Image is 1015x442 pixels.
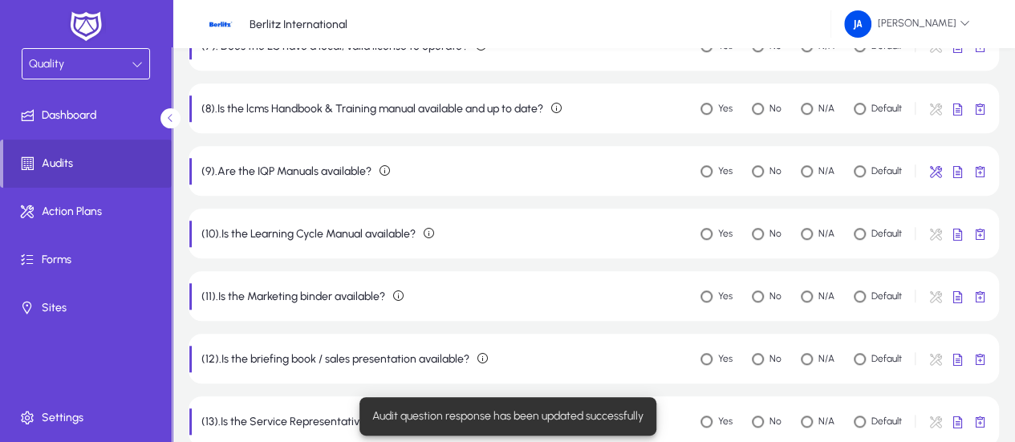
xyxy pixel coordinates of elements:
[871,413,902,429] label: Default
[769,413,782,429] label: No
[205,9,235,39] img: 19.jpg
[359,397,650,436] div: Audit question response has been updated successfully
[818,351,834,367] label: N/A
[66,10,106,43] img: white-logo.png
[718,413,733,429] label: Yes
[3,236,175,284] a: Forms
[871,100,902,116] label: Default
[871,163,902,179] label: Default
[769,288,782,304] label: No
[718,351,733,367] label: Yes
[831,10,983,39] button: [PERSON_NAME]
[201,102,543,116] p: (8).Is the lcms Handbook & Training manual available and up to date?
[718,288,733,304] label: Yes
[201,352,469,366] p: (12).Is the briefing book / sales presentation available?
[3,284,175,332] a: Sites
[769,163,782,179] label: No
[201,415,501,428] p: (13).Is the Service Representative Training Manual available?
[844,10,970,38] span: [PERSON_NAME]
[3,252,175,268] span: Forms
[3,156,172,172] span: Audits
[818,225,834,241] label: N/A
[718,225,733,241] label: Yes
[844,10,871,38] img: 76.png
[769,225,782,241] label: No
[3,107,175,124] span: Dashboard
[818,288,834,304] label: N/A
[818,163,834,179] label: N/A
[3,188,175,236] a: Action Plans
[818,413,834,429] label: N/A
[871,351,902,367] label: Default
[201,164,371,178] p: (9).Are the IQP Manuals available?
[871,225,902,241] label: Default
[201,227,416,241] p: (10).Is the Learning Cycle Manual available?
[718,163,733,179] label: Yes
[769,351,782,367] label: No
[871,288,902,304] label: Default
[3,394,175,442] a: Settings
[3,204,175,220] span: Action Plans
[3,91,175,140] a: Dashboard
[769,100,782,116] label: No
[250,18,347,31] p: Berlitz International
[201,290,385,303] p: (11).Is the Marketing binder available?
[818,100,834,116] label: N/A
[29,57,64,71] span: Quality
[3,300,175,316] span: Sites
[718,100,733,116] label: Yes
[3,410,175,426] span: Settings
